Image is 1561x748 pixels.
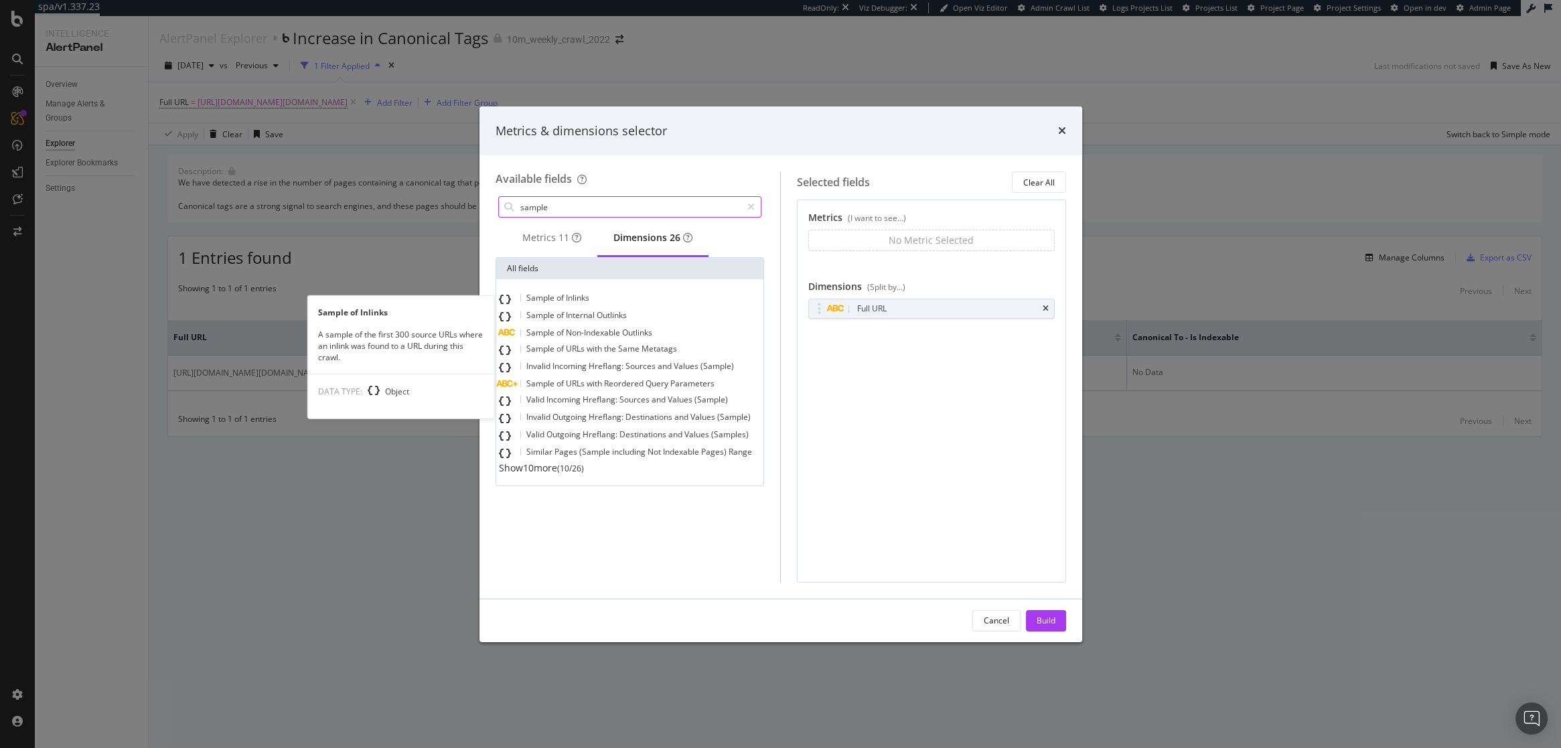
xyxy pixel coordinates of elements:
[670,378,715,389] span: Parameters
[612,446,648,457] span: including
[711,429,749,440] span: (Samples)
[566,378,587,389] span: URLs
[559,231,569,244] div: brand label
[972,610,1021,631] button: Cancel
[556,309,566,321] span: of
[579,446,612,457] span: (Sample
[583,429,619,440] span: Hreflang:
[526,394,546,405] span: Valid
[556,327,566,338] span: of
[1012,171,1066,193] button: Clear All
[619,429,668,440] span: Destinations
[808,280,1055,299] div: Dimensions
[625,360,658,372] span: Sources
[566,343,587,354] span: URLs
[618,343,642,354] span: Same
[556,292,566,303] span: of
[526,309,556,321] span: Sample
[587,343,604,354] span: with
[526,446,554,457] span: Similar
[552,411,589,423] span: Outgoing
[526,378,556,389] span: Sample
[1043,305,1049,313] div: times
[674,360,700,372] span: Values
[307,306,494,317] div: Sample of Inlinks
[499,461,557,474] span: Show 10 more
[583,394,619,405] span: Hreflang:
[556,343,566,354] span: of
[556,378,566,389] span: of
[808,299,1055,319] div: Full URLtimes
[690,411,717,423] span: Values
[625,411,674,423] span: Destinations
[526,411,552,423] span: Invalid
[857,302,887,315] div: Full URL
[526,360,552,372] span: Invalid
[701,446,729,457] span: Pages)
[522,231,581,244] div: Metrics
[587,378,604,389] span: with
[700,360,734,372] span: (Sample)
[552,360,589,372] span: Incoming
[619,394,652,405] span: Sources
[566,327,622,338] span: Non-Indexable
[559,231,569,244] span: 11
[519,197,742,217] input: Search by field name
[546,429,583,440] span: Outgoing
[526,429,546,440] span: Valid
[652,394,668,405] span: and
[674,411,690,423] span: and
[589,360,625,372] span: Hreflang:
[496,258,764,279] div: All fields
[889,234,974,247] div: No Metric Selected
[557,463,584,474] span: ( 10 / 26 )
[597,309,627,321] span: Outlinks
[729,446,752,457] span: Range
[867,281,905,293] div: (Split by...)
[1023,177,1055,188] div: Clear All
[797,175,870,190] div: Selected fields
[589,411,625,423] span: Hreflang:
[1515,702,1548,735] div: Open Intercom Messenger
[670,231,680,244] div: brand label
[613,231,692,244] div: Dimensions
[554,446,579,457] span: Pages
[670,231,680,244] span: 26
[496,171,572,186] div: Available fields
[566,292,589,303] span: Inlinks
[622,327,652,338] span: Outlinks
[984,615,1009,626] div: Cancel
[717,411,751,423] span: (Sample)
[479,106,1082,642] div: modal
[694,394,728,405] span: (Sample)
[1058,123,1066,140] div: times
[604,378,646,389] span: Reordered
[526,292,556,303] span: Sample
[848,212,906,224] div: (I want to see...)
[604,343,618,354] span: the
[684,429,711,440] span: Values
[808,211,1055,230] div: Metrics
[646,378,670,389] span: Query
[526,343,556,354] span: Sample
[668,394,694,405] span: Values
[663,446,701,457] span: Indexable
[1026,610,1066,631] button: Build
[648,446,663,457] span: Not
[658,360,674,372] span: and
[642,343,677,354] span: Metatags
[496,123,667,140] div: Metrics & dimensions selector
[566,309,597,321] span: Internal
[1037,615,1055,626] div: Build
[546,394,583,405] span: Incoming
[668,429,684,440] span: and
[526,327,556,338] span: Sample
[307,328,494,362] div: A sample of the first 300 source URLs where an inlink was found to a URL during this crawl.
